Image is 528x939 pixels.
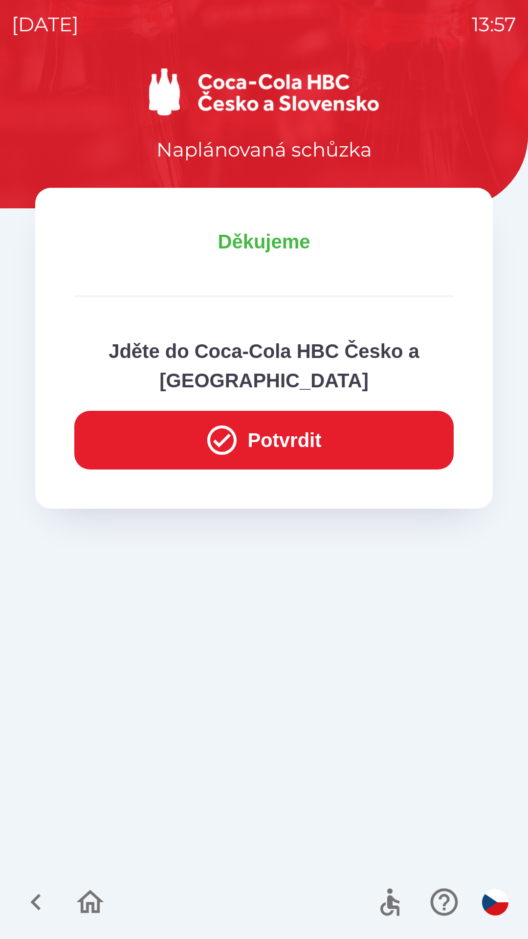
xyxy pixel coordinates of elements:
[74,227,454,256] p: Děkujeme
[74,411,454,469] button: Potvrdit
[472,10,516,39] p: 13:57
[35,68,493,115] img: Logo
[156,135,372,164] p: Naplánovaná schůzka
[12,10,79,39] p: [DATE]
[482,889,508,916] img: cs flag
[74,336,454,395] p: Jděte do Coca-Cola HBC Česko a [GEOGRAPHIC_DATA]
